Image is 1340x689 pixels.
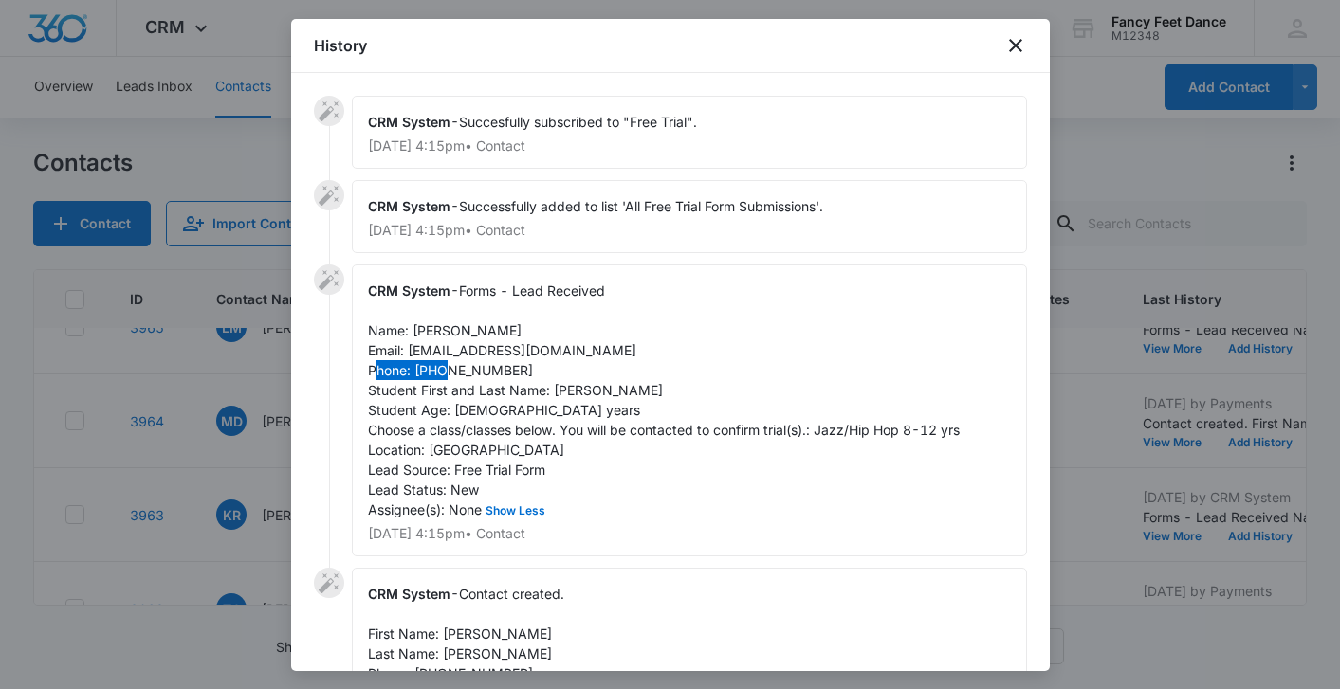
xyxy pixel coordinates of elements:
[352,180,1027,253] div: -
[1004,34,1027,57] button: close
[459,114,697,130] span: Succesfully subscribed to "Free Trial".
[368,224,1011,237] p: [DATE] 4:15pm • Contact
[368,527,1011,540] p: [DATE] 4:15pm • Contact
[368,139,1011,153] p: [DATE] 4:15pm • Contact
[482,505,549,517] button: Show Less
[368,114,450,130] span: CRM System
[314,34,367,57] h1: History
[368,282,450,299] span: CRM System
[352,264,1027,556] div: -
[352,96,1027,169] div: -
[459,198,823,214] span: Successfully added to list 'All Free Trial Form Submissions'.
[368,586,450,602] span: CRM System
[368,198,450,214] span: CRM System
